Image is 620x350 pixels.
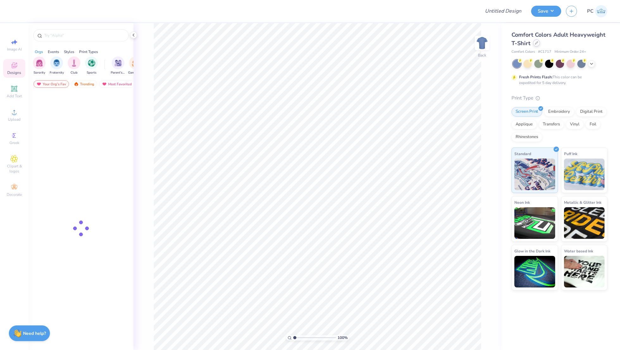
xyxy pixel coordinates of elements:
[566,120,584,129] div: Vinyl
[539,120,564,129] div: Transfers
[35,49,43,55] div: Orgs
[519,75,553,80] strong: Fresh Prints Flash:
[111,57,125,75] div: filter for Parent's Weekend
[111,70,125,75] span: Parent's Weekend
[7,94,22,99] span: Add Text
[34,70,45,75] span: Sorority
[23,330,46,336] strong: Need help?
[36,59,43,67] img: Sorority Image
[50,57,64,75] button: filter button
[564,256,605,287] img: Water based Ink
[68,57,80,75] div: filter for Club
[50,70,64,75] span: Fraternity
[514,248,550,254] span: Glow in the Dark Ink
[102,82,107,86] img: most_fav.gif
[71,70,77,75] span: Club
[587,5,607,17] a: PC
[531,6,561,17] button: Save
[564,159,605,190] img: Puff Ink
[79,49,98,55] div: Print Types
[64,49,74,55] div: Styles
[33,57,46,75] div: filter for Sorority
[74,82,79,86] img: trending.gif
[514,207,555,239] img: Neon Ink
[519,74,597,86] div: This color can be expedited for 5 day delivery.
[587,8,593,15] span: PC
[71,59,77,67] img: Club Image
[595,5,607,17] img: Pema Choden Lama
[576,107,607,117] div: Digital Print
[478,52,486,58] div: Back
[512,107,542,117] div: Screen Print
[512,94,607,102] div: Print Type
[128,57,143,75] button: filter button
[586,120,600,129] div: Foil
[68,57,80,75] button: filter button
[128,57,143,75] div: filter for Game Day
[544,107,574,117] div: Embroidery
[564,199,601,206] span: Metallic & Glitter Ink
[564,248,593,254] span: Water based Ink
[128,70,143,75] span: Game Day
[85,57,98,75] div: filter for Sports
[36,82,41,86] img: most_fav.gif
[512,31,605,47] span: Comfort Colors Adult Heavyweight T-Shirt
[33,57,46,75] button: filter button
[50,57,64,75] div: filter for Fraternity
[53,59,60,67] img: Fraternity Image
[3,164,25,174] span: Clipart & logos
[87,70,96,75] span: Sports
[7,192,22,197] span: Decorate
[115,59,122,67] img: Parent's Weekend Image
[564,207,605,239] img: Metallic & Glitter Ink
[132,59,139,67] img: Game Day Image
[9,140,19,145] span: Greek
[7,47,22,52] span: Image AI
[8,117,21,122] span: Upload
[88,59,95,67] img: Sports Image
[514,256,555,287] img: Glow in the Dark Ink
[514,159,555,190] img: Standard
[512,132,542,142] div: Rhinestones
[538,49,551,55] span: # C1717
[514,199,530,206] span: Neon Ink
[512,120,537,129] div: Applique
[338,335,348,341] span: 100 %
[99,80,135,88] div: Most Favorited
[476,37,488,49] img: Back
[564,150,577,157] span: Puff Ink
[514,150,531,157] span: Standard
[7,70,21,75] span: Designs
[71,80,97,88] div: Trending
[48,49,59,55] div: Events
[34,80,69,88] div: Your Org's Fav
[480,5,526,17] input: Untitled Design
[85,57,98,75] button: filter button
[111,57,125,75] button: filter button
[44,32,125,39] input: Try "Alpha"
[512,49,535,55] span: Comfort Colors
[555,49,586,55] span: Minimum Order: 24 +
